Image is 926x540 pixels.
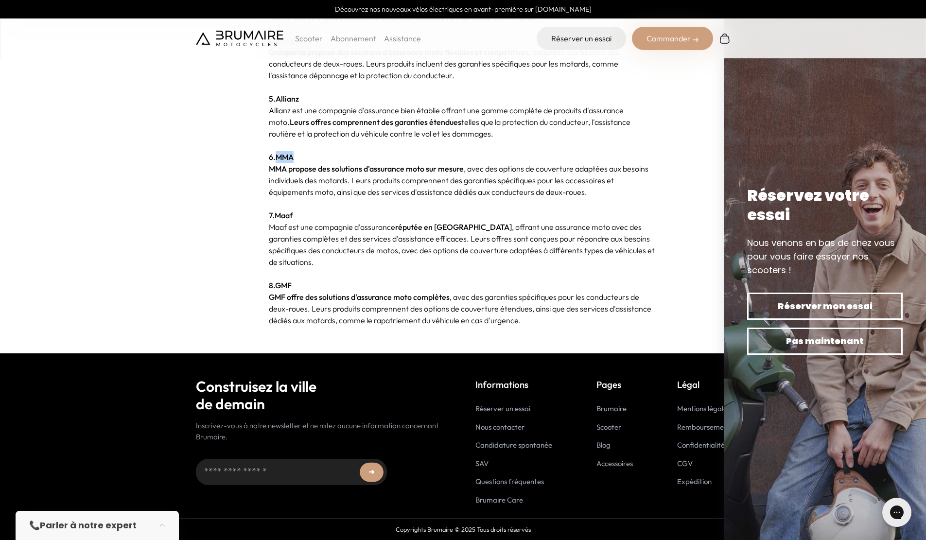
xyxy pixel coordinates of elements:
[360,462,384,482] button: ➜
[269,163,658,221] p: , avec des options de couverture adaptées aux besoins individuels des motards. Leurs produits com...
[276,152,294,162] a: MMA
[596,404,627,413] a: Brumaire
[475,440,552,450] a: Candidature spontanée
[269,210,293,220] strong: 7.
[269,291,658,326] p: , avec des garanties spécifiques pour les conducteurs de deux-roues. Leurs produits comprennent d...
[269,292,450,302] strong: GMF offre des solutions d'assurance moto complètes
[677,440,725,450] a: Confidentialité
[331,34,376,43] a: Abonnement
[475,495,523,505] a: Brumaire Care
[677,378,731,391] p: Légal
[475,477,544,486] a: Questions fréquentes
[269,94,299,104] strong: 5.
[295,33,323,44] p: Scooter
[275,210,293,220] a: Maaf
[269,46,658,105] p: , adaptées aux besoins des conducteurs de deux-roues. Leurs produits incluent des garanties spéci...
[677,477,712,486] a: Expédition
[475,378,552,391] p: Informations
[596,440,611,450] a: Blog
[632,27,713,50] div: Commander
[269,164,464,174] strong: MMA propose des solutions d'assurance moto sur mesure
[384,34,421,43] a: Assistance
[196,31,283,46] img: Brumaire Motocycles
[269,221,658,291] p: Maaf est une compagnie d'assurance , offrant une assurance moto avec des garanties complètes et d...
[596,378,633,391] p: Pages
[290,117,461,127] strong: Leurs offres comprennent des garanties étendues
[596,459,633,468] a: Accessoires
[46,525,880,534] p: Copyrights Brumaire © 2025 Tous droits réservés
[596,422,621,432] a: Scooter
[196,459,387,485] input: Adresse email...
[537,27,626,50] a: Réserver un essai
[719,33,731,44] img: Panier
[475,422,524,432] a: Nous contacter
[395,222,512,232] strong: réputée en [GEOGRAPHIC_DATA]
[877,494,916,530] iframe: Gorgias live chat messenger
[475,404,530,413] a: Réserver un essai
[269,280,292,290] strong: 8.
[693,37,699,43] img: right-arrow-2.png
[276,94,299,104] a: Allianz
[196,420,451,442] p: Inscrivez-vous à notre newsletter et ne ratez aucune information concernant Brumaire.
[275,280,292,290] a: GMF
[677,422,731,432] a: Remboursement
[677,404,730,413] a: Mentions légales
[677,459,693,468] a: CGV
[196,378,451,413] h2: Construisez la ville de demain
[269,105,658,163] p: Allianz est une compagnie d'assurance bien établie offrant une gamme complète de produits d'assur...
[269,152,294,162] strong: 6.
[475,459,489,468] a: SAV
